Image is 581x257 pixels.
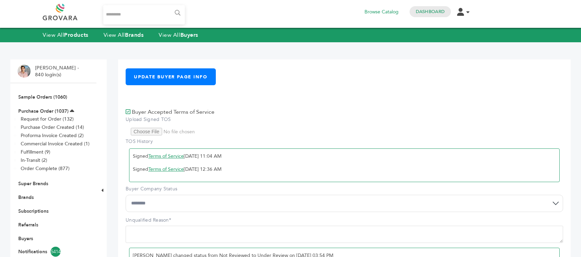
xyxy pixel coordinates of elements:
[18,94,67,100] a: Sample Orders (1060)
[64,31,88,39] strong: Products
[21,157,47,164] a: In-Transit (2)
[126,116,563,123] label: Upload Signed TOS
[21,124,84,131] a: Purchase Order Created (14)
[148,166,184,172] a: Terms of Service
[21,149,50,155] a: Fulfillment (9)
[21,116,74,122] a: Request for Order (132)
[18,180,48,187] a: Super Brands
[18,194,34,201] a: Brands
[148,153,184,159] a: Terms of Service
[21,132,84,139] a: Proforma Invoice Created (2)
[18,208,49,214] a: Subscriptions
[104,31,144,39] a: View AllBrands
[365,8,399,16] a: Browse Catalog
[51,247,61,257] span: 5414
[126,138,563,145] label: TOS History
[180,31,198,39] strong: Buyers
[126,68,216,85] a: UPDATE BUYER PAGE INFO
[21,141,89,147] a: Commercial Invoice Created (1)
[21,165,70,172] a: Order Complete (877)
[18,108,68,114] a: Purchase Order (1037)
[159,31,198,39] a: View AllBuyers
[103,5,185,24] input: Search...
[43,31,88,39] a: View AllProducts
[35,65,81,78] li: [PERSON_NAME] - 840 login(s)
[18,222,38,228] a: Referrals
[132,108,214,116] span: Buyer Accepted Terms of Service
[133,165,556,174] p: Signed [DATE] 12:36 AM
[133,152,556,160] p: Signed [DATE] 11:04 AM
[18,247,88,257] a: Notifications5414
[126,217,563,224] label: Unqualified Reason*
[416,9,445,15] a: Dashboard
[126,186,563,192] label: Buyer Company Status
[18,235,33,242] a: Buyers
[125,31,144,39] strong: Brands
